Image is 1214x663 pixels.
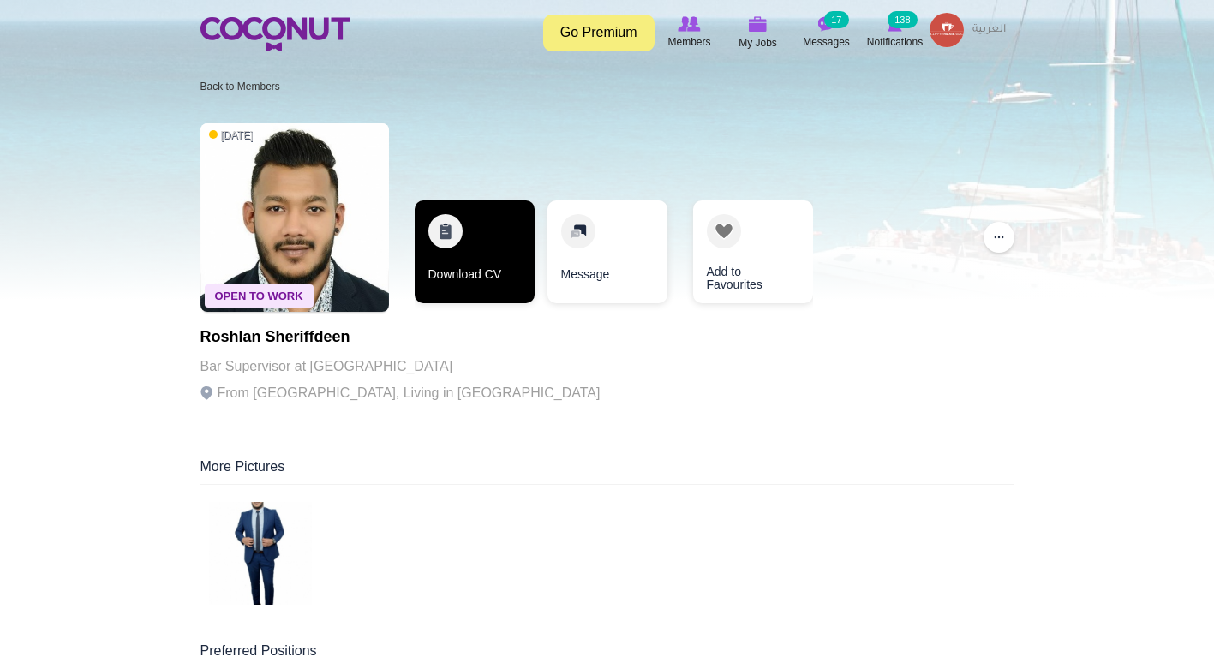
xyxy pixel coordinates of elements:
[205,284,314,308] span: Open To Work
[984,222,1014,253] button: ...
[724,13,792,53] a: My Jobs My Jobs
[200,381,601,405] p: From [GEOGRAPHIC_DATA], Living in [GEOGRAPHIC_DATA]
[415,200,535,312] div: 1 / 3
[964,13,1014,47] a: العربية
[200,81,280,93] a: Back to Members
[547,200,667,312] div: 2 / 3
[749,16,768,32] img: My Jobs
[415,200,535,303] a: Download CV
[200,457,1014,485] div: More Pictures
[803,33,850,51] span: Messages
[655,13,724,52] a: Browse Members Members
[739,34,777,51] span: My Jobs
[888,16,902,32] img: Notifications
[209,128,254,143] span: [DATE]
[543,15,655,51] a: Go Premium
[680,200,800,312] div: 3 / 3
[200,329,601,346] h1: Roshlan Sheriffdeen
[667,33,710,51] span: Members
[861,13,930,52] a: Notifications Notifications 138
[888,11,917,28] small: 138
[547,200,667,303] a: Message
[818,16,835,32] img: Messages
[867,33,923,51] span: Notifications
[693,200,813,303] a: Add to Favourites
[824,11,848,28] small: 17
[792,13,861,52] a: Messages Messages 17
[200,355,601,379] p: Bar Supervisor at [GEOGRAPHIC_DATA]
[200,17,350,51] img: Home
[678,16,700,32] img: Browse Members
